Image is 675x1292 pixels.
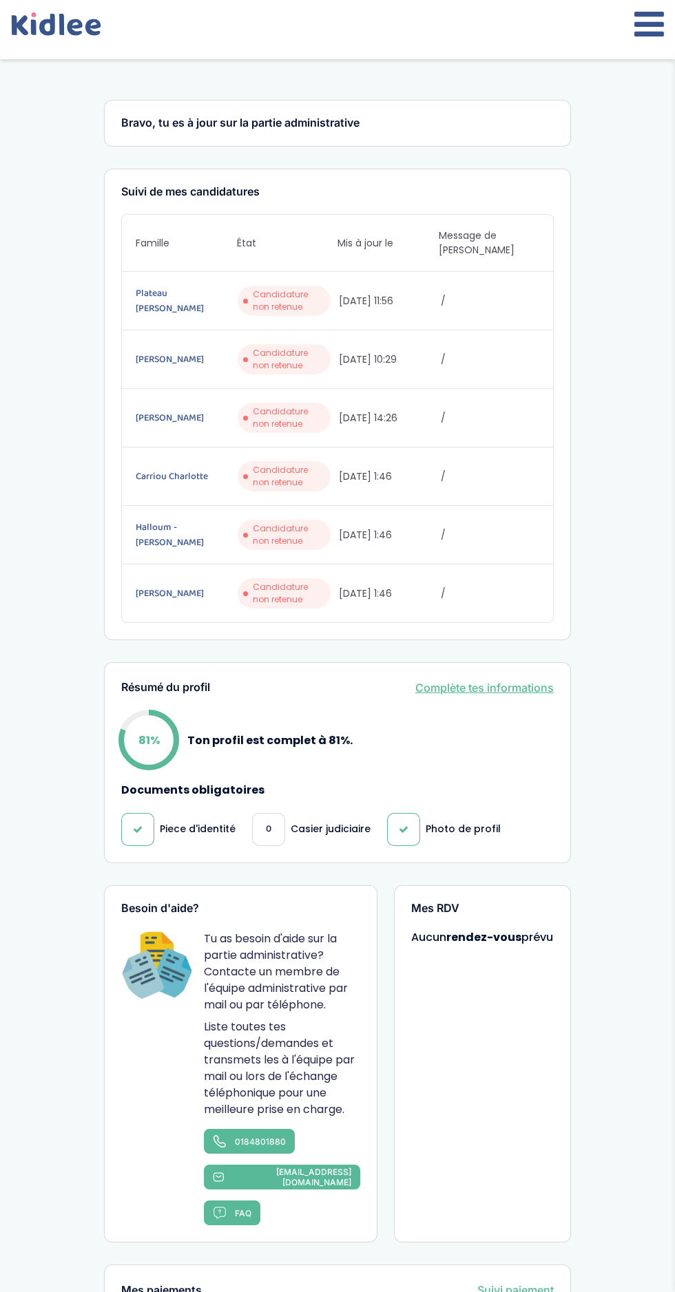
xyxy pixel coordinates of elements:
[441,294,540,308] span: /
[235,1208,251,1218] span: FAQ
[136,586,235,601] a: [PERSON_NAME]
[266,822,271,836] span: 0
[339,352,438,367] span: [DATE] 10:29
[136,410,235,425] a: [PERSON_NAME]
[235,1136,286,1147] span: 0184801880
[253,522,326,547] span: Candidature non retenue
[441,411,540,425] span: /
[204,1165,360,1189] a: [EMAIL_ADDRESS][DOMAIN_NAME]
[426,822,501,836] p: Photo de profil
[411,902,554,915] h3: Mes RDV
[233,1167,352,1187] span: [EMAIL_ADDRESS][DOMAIN_NAME]
[339,411,438,425] span: [DATE] 14:26
[253,464,326,489] span: Candidature non retenue
[415,679,554,696] a: Complète tes informations
[411,929,553,945] span: Aucun prévu
[337,236,439,251] span: Mis à jour le
[136,520,235,550] a: Halloum - [PERSON_NAME]
[121,681,210,694] h3: Résumé du profil
[441,352,540,367] span: /
[204,1129,295,1154] a: 0184801880
[237,236,338,251] span: État
[441,528,540,542] span: /
[136,469,235,484] a: Carriou Charlotte
[253,405,326,430] span: Candidature non retenue
[121,931,193,1002] img: Happiness Officer
[253,581,326,606] span: Candidature non retenue
[187,732,353,749] p: Ton profil est complet à 81%.
[253,288,326,313] span: Candidature non retenue
[204,1200,260,1225] a: FAQ
[136,352,235,367] a: [PERSON_NAME]
[121,117,554,129] h3: Bravo, tu es à jour sur la partie administrative
[446,929,521,945] strong: rendez-vous
[339,469,438,484] span: [DATE] 1:46
[439,229,540,257] span: Message de [PERSON_NAME]
[291,822,371,836] p: Casier judiciaire
[204,1019,360,1118] p: Liste toutes tes questions/demandes et transmets les à l'équipe par mail ou lors de l'échange tél...
[121,186,554,198] h3: Suivi de mes candidatures
[138,732,160,749] p: 81%
[121,784,554,796] h4: Documents obligatoires
[136,236,237,251] span: Famille
[339,294,438,308] span: [DATE] 11:56
[204,931,360,1013] p: Tu as besoin d'aide sur la partie administrative? Contacte un membre de l'équipe administrative p...
[121,902,360,915] h3: Besoin d'aide?
[160,822,236,836] p: Piece d'identité
[441,586,540,601] span: /
[441,469,540,484] span: /
[253,347,326,372] span: Candidature non retenue
[339,528,438,542] span: [DATE] 1:46
[339,586,438,601] span: [DATE] 1:46
[136,286,235,316] a: Plateau [PERSON_NAME]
